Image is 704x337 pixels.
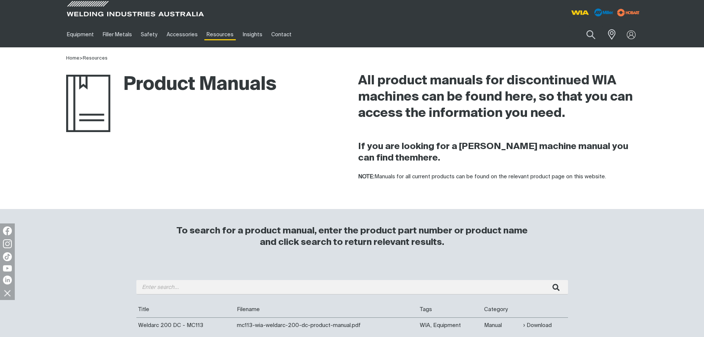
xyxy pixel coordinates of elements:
img: miller [615,7,642,18]
img: Facebook [3,226,12,235]
img: YouTube [3,265,12,272]
td: WIA, Equipment [418,317,482,333]
strong: If you are looking for a [PERSON_NAME] machine manual you can find them [358,142,628,162]
a: Contact [267,22,296,47]
h3: To search for a product manual, enter the product part number or product name and click search to... [173,225,531,248]
a: Safety [136,22,162,47]
a: Resources [202,22,238,47]
img: Instagram [3,239,12,248]
a: Insights [238,22,266,47]
th: Title [136,302,235,317]
a: here. [418,154,440,162]
a: Equipment [62,22,98,47]
input: Product name or item number... [569,26,603,43]
th: Category [482,302,521,317]
img: hide socials [1,287,14,299]
img: TikTok [3,252,12,261]
a: Filler Metals [98,22,136,47]
a: Accessories [162,22,202,47]
a: Resources [83,56,108,61]
td: mc113-wia-weldarc-200-dc-product-manual.pdf [235,317,418,333]
nav: Main [62,22,497,47]
td: Weldarc 200 DC - MC113 [136,317,235,333]
strong: NOTE: [358,174,374,179]
td: Manual [482,317,521,333]
a: Home [66,56,79,61]
h1: Product Manuals [66,73,276,97]
img: LinkedIn [3,276,12,284]
input: Enter search... [136,280,568,294]
h2: All product manuals for discontinued WIA machines can be found here, so that you can access the i... [358,73,638,122]
p: Manuals for all current products can be found on the relevant product page on this website. [358,173,638,181]
th: Tags [418,302,482,317]
a: Download [523,321,552,330]
th: Filename [235,302,418,317]
span: > [79,56,83,61]
button: Search products [578,26,603,43]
